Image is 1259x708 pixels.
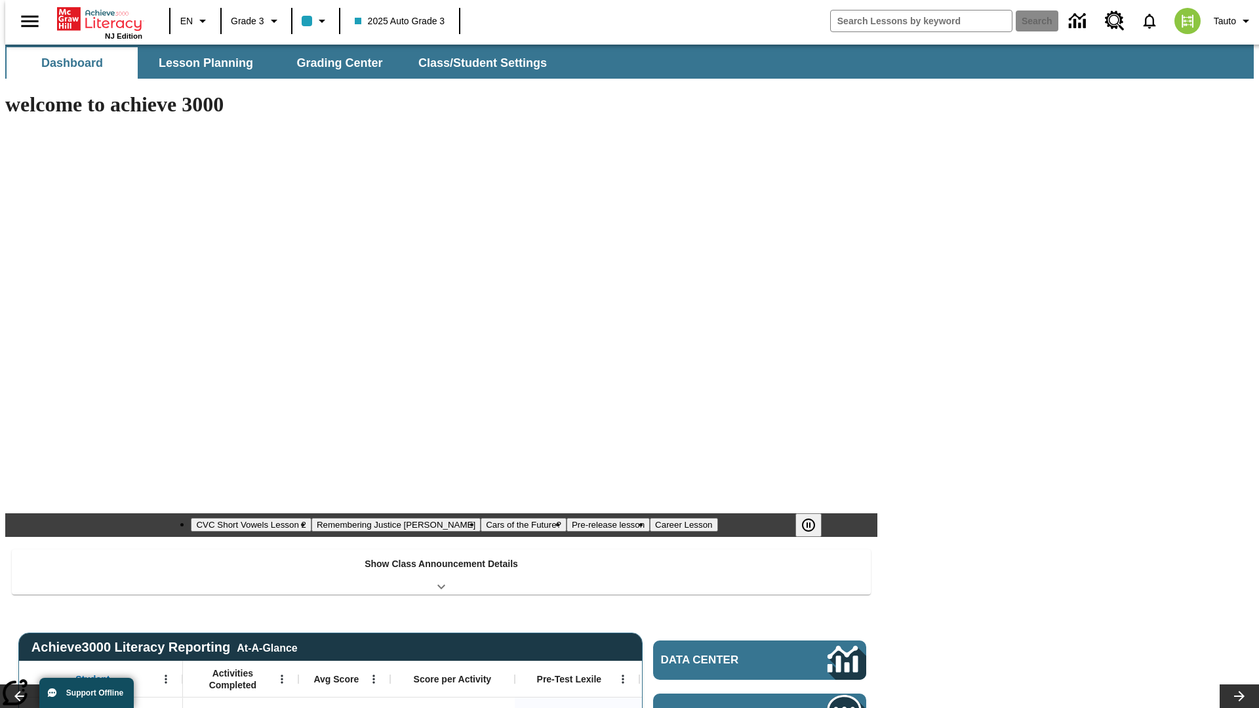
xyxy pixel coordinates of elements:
[156,669,176,689] button: Open Menu
[365,557,518,571] p: Show Class Announcement Details
[537,673,602,685] span: Pre-Test Lexile
[1097,3,1132,39] a: Resource Center, Will open in new tab
[795,513,835,537] div: Pause
[1214,14,1236,28] span: Tauto
[237,640,297,654] div: At-A-Glance
[1061,3,1097,39] a: Data Center
[5,10,191,34] body: Maximum 600 characters Press Escape to exit toolbar Press Alt + F10 to reach toolbar
[105,32,142,40] span: NJ Edition
[10,2,49,41] button: Open side menu
[5,45,1254,79] div: SubNavbar
[5,47,559,79] div: SubNavbar
[41,56,103,71] span: Dashboard
[613,669,633,689] button: Open Menu
[39,678,134,708] button: Support Offline
[7,47,138,79] button: Dashboard
[364,669,384,689] button: Open Menu
[57,6,142,32] a: Home
[567,518,650,532] button: Slide 4 Pre-release lesson
[1167,4,1209,38] button: Select a new avatar
[1220,684,1259,708] button: Lesson carousel, Next
[418,56,547,71] span: Class/Student Settings
[5,10,191,34] p: Announcements @#$%) at [DATE] 2:07:41 PM
[1174,8,1201,34] img: avatar image
[272,669,292,689] button: Open Menu
[795,513,822,537] button: Pause
[1209,9,1259,33] button: Profile/Settings
[226,9,287,33] button: Grade: Grade 3, Select a grade
[191,518,311,532] button: Slide 1 CVC Short Vowels Lesson 2
[190,667,276,691] span: Activities Completed
[481,518,567,532] button: Slide 3 Cars of the Future?
[231,14,264,28] span: Grade 3
[296,9,335,33] button: Class color is light blue. Change class color
[31,640,298,655] span: Achieve3000 Literacy Reporting
[313,673,359,685] span: Avg Score
[159,56,253,71] span: Lesson Planning
[140,47,271,79] button: Lesson Planning
[1132,4,1167,38] a: Notifications
[414,673,492,685] span: Score per Activity
[408,47,557,79] button: Class/Student Settings
[653,640,866,680] a: Data Center
[661,654,784,667] span: Data Center
[311,518,481,532] button: Slide 2 Remembering Justice O'Connor
[355,14,445,28] span: 2025 Auto Grade 3
[274,47,405,79] button: Grading Center
[57,5,142,40] div: Home
[66,688,123,698] span: Support Offline
[831,10,1012,31] input: search field
[174,9,216,33] button: Language: EN, Select a language
[296,56,382,71] span: Grading Center
[5,92,877,117] h1: welcome to achieve 3000
[12,549,871,595] div: Show Class Announcement Details
[75,673,110,685] span: Student
[650,518,717,532] button: Slide 5 Career Lesson
[180,14,193,28] span: EN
